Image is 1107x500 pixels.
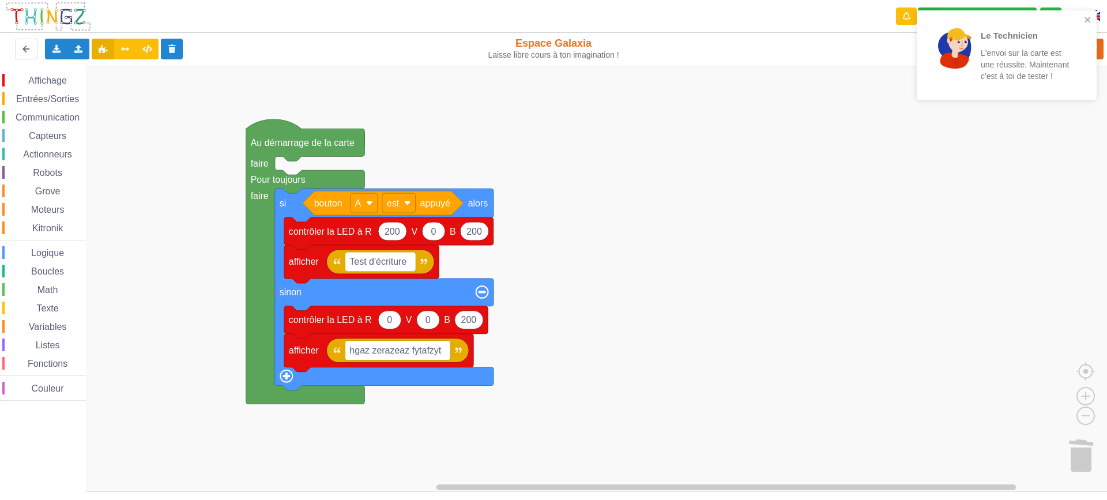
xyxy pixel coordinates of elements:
span: Moteurs [29,205,66,215]
span: Logique [29,248,66,258]
span: Fonctions [26,359,69,369]
div: Ta base fonctionne bien ! [918,7,1037,25]
text: 200 [466,226,482,236]
text: 200 [461,315,477,325]
text: faire [251,159,269,168]
text: 0 [426,315,431,325]
text: Test d'écriture [349,257,406,266]
span: Couleur [30,384,66,393]
text: A [355,198,362,208]
text: est [387,198,400,208]
img: thingz_logo.png [5,1,92,32]
text: sinon [280,287,302,297]
span: Robots [31,168,64,178]
text: 200 [385,226,400,236]
span: Texte [35,303,60,313]
text: appuyé [420,198,451,208]
text: afficher [289,345,319,355]
div: Espace Galaxia [457,37,650,60]
text: B [450,226,456,236]
text: Pour toujours [251,175,306,185]
span: Affichage [27,76,68,85]
p: L'envoi sur la carte est une réussite. Maintenant c'est à toi de tester ! [981,47,1071,82]
text: alors [468,198,488,208]
text: B [444,315,450,325]
text: contrôler la LED à R [289,226,372,236]
span: Variables [27,322,69,332]
text: Au démarrage de la carte [251,138,355,148]
span: Listes [34,340,62,350]
span: Communication [14,112,81,122]
text: afficher [289,257,319,266]
span: Grove [33,186,62,196]
text: si [280,198,287,208]
div: Laisse libre cours à ton imagination ! [457,50,650,60]
span: Actionneurs [21,149,74,159]
span: Math [36,285,60,295]
text: V [411,226,417,236]
text: bouton [314,198,342,208]
span: Entrées/Sorties [14,94,81,104]
text: hgaz zerazeaz fytafzyt [349,345,441,355]
text: 0 [431,226,436,236]
button: close [1084,15,1092,26]
span: Kitronik [31,223,65,233]
span: Capteurs [27,131,68,141]
text: V [406,315,412,325]
text: contrôler la LED à R [289,315,372,325]
text: 0 [387,315,392,325]
p: Le Technicien [981,29,1071,42]
span: Boucles [29,266,66,276]
text: faire [251,191,269,201]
